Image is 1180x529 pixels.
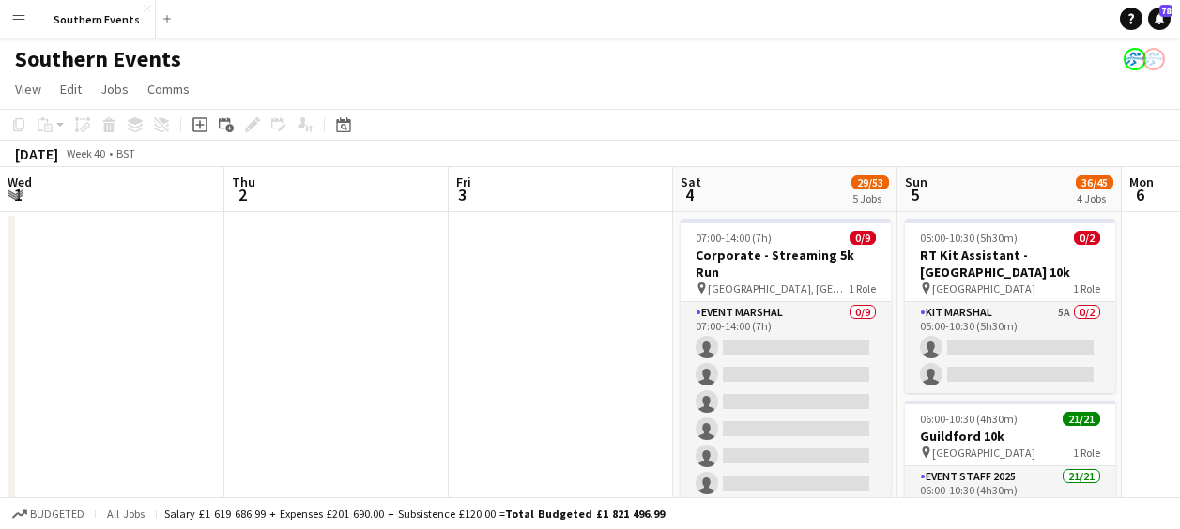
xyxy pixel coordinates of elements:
a: 78 [1148,8,1171,30]
app-user-avatar: RunThrough Events [1142,48,1165,70]
span: [GEOGRAPHIC_DATA], [GEOGRAPHIC_DATA] [708,281,849,295]
span: 2 [229,184,255,205]
button: Budgeted [9,504,87,524]
span: Total Budgeted £1 821 496.99 [505,506,665,521]
span: Edit [60,81,82,98]
span: 07:00-14:00 (7h) [696,231,772,245]
span: 29/53 [851,175,889,189]
span: View [15,81,41,98]
app-card-role: Kit Marshal5A0/205:00-10:30 (5h30m) [905,302,1115,393]
h3: Corporate - Streaming 5k Run [681,247,891,280]
app-job-card: 05:00-10:30 (5h30m)0/2RT Kit Assistant - [GEOGRAPHIC_DATA] 10k [GEOGRAPHIC_DATA]1 RoleKit Marshal... [905,219,1115,393]
span: Comms [147,81,190,98]
span: Sun [905,174,927,190]
h1: Southern Events [15,45,181,73]
div: 4 Jobs [1077,191,1112,205]
span: 6 [1126,184,1154,205]
span: 78 [1159,5,1172,17]
span: [GEOGRAPHIC_DATA] [932,281,1035,295]
span: Week 40 [62,146,109,160]
h3: RT Kit Assistant - [GEOGRAPHIC_DATA] 10k [905,247,1115,280]
div: [DATE] [15,144,58,163]
h3: Guildford 10k [905,428,1115,445]
div: BST [116,146,135,160]
span: [GEOGRAPHIC_DATA] [932,446,1035,460]
a: View [8,77,49,101]
span: Mon [1129,174,1154,190]
button: Southern Events [38,1,156,38]
span: All jobs [103,506,148,521]
span: Sat [681,174,701,190]
span: Budgeted [30,507,84,521]
span: 3 [453,184,471,205]
span: 1 Role [1073,281,1100,295]
div: Salary £1 619 686.99 + Expenses £201 690.00 + Subsistence £120.00 = [164,506,665,521]
a: Edit [53,77,89,101]
span: 36/45 [1076,175,1113,189]
span: 0/2 [1074,231,1100,245]
span: 06:00-10:30 (4h30m) [920,412,1018,426]
span: 1 Role [1073,446,1100,460]
span: 0/9 [850,231,876,245]
span: 05:00-10:30 (5h30m) [920,231,1018,245]
span: Wed [8,174,32,190]
span: 21/21 [1063,412,1100,426]
app-user-avatar: RunThrough Events [1124,48,1146,70]
span: Jobs [100,81,129,98]
app-job-card: 07:00-14:00 (7h)0/9Corporate - Streaming 5k Run [GEOGRAPHIC_DATA], [GEOGRAPHIC_DATA]1 RoleEvent M... [681,219,891,497]
span: Thu [232,174,255,190]
span: 4 [678,184,701,205]
span: 1 [5,184,32,205]
a: Jobs [93,77,136,101]
a: Comms [140,77,197,101]
span: 5 [902,184,927,205]
span: Fri [456,174,471,190]
div: 5 Jobs [852,191,888,205]
span: 1 Role [849,281,876,295]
